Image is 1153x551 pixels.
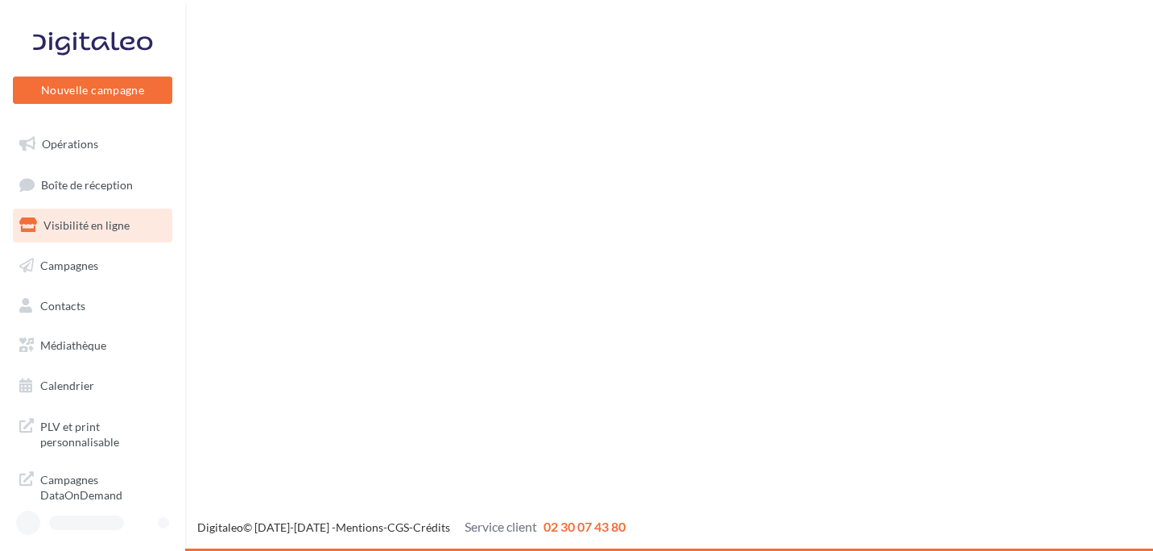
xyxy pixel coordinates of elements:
span: Campagnes DataOnDemand [40,469,166,503]
span: Visibilité en ligne [43,218,130,232]
a: PLV et print personnalisable [10,409,176,457]
a: Visibilité en ligne [10,209,176,242]
a: Médiathèque [10,329,176,362]
span: Service client [465,519,537,534]
span: Médiathèque [40,338,106,352]
a: Boîte de réception [10,168,176,202]
a: Calendrier [10,369,176,403]
span: 02 30 07 43 80 [543,519,626,534]
a: Contacts [10,289,176,323]
a: Campagnes [10,249,176,283]
a: Digitaleo [197,520,243,534]
span: © [DATE]-[DATE] - - - [197,520,626,534]
a: CGS [387,520,409,534]
button: Nouvelle campagne [13,77,172,104]
a: Campagnes DataOnDemand [10,462,176,510]
span: Contacts [40,298,85,312]
span: Campagnes [40,259,98,272]
span: Calendrier [40,379,94,392]
span: Boîte de réception [41,177,133,191]
a: Opérations [10,127,176,161]
a: Crédits [413,520,450,534]
span: PLV et print personnalisable [40,416,166,450]
a: Mentions [336,520,383,534]
span: Opérations [42,137,98,151]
